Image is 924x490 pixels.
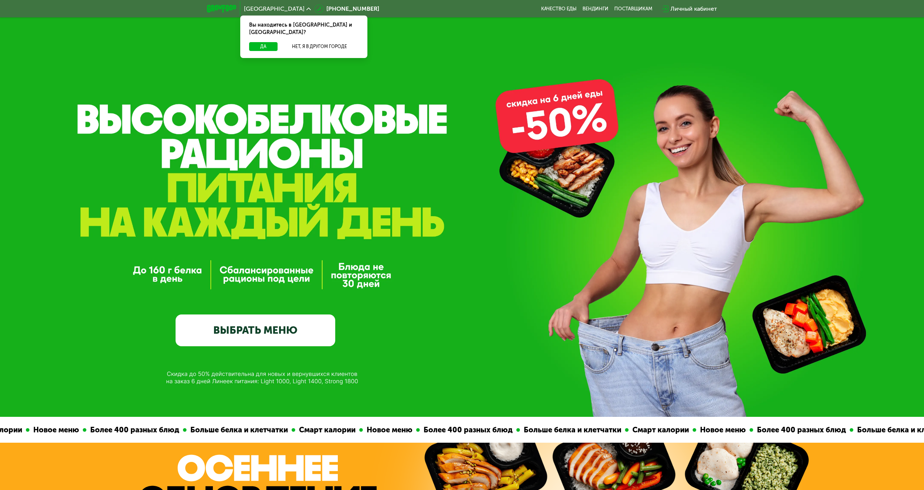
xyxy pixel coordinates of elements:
div: Смарт калории [294,424,358,436]
div: Личный кабинет [670,4,717,13]
div: Вы находитесь в [GEOGRAPHIC_DATA] и [GEOGRAPHIC_DATA]? [240,16,367,42]
a: [PHONE_NUMBER] [315,4,379,13]
div: Более 400 разных блюд [85,424,182,436]
a: Вендинги [582,6,608,12]
div: Новое меню [362,424,415,436]
div: Более 400 разных блюд [419,424,515,436]
div: Больше белка и клетчатки [519,424,624,436]
a: Качество еды [541,6,577,12]
div: поставщикам [614,6,652,12]
div: Больше белка и клетчатки [186,424,291,436]
div: Смарт калории [628,424,692,436]
button: Да [249,42,278,51]
div: Новое меню [695,424,748,436]
div: Более 400 разных блюд [752,424,849,436]
span: [GEOGRAPHIC_DATA] [244,6,305,12]
div: Новое меню [28,424,82,436]
a: ВЫБРАТЬ МЕНЮ [176,314,335,347]
button: Нет, я в другом городе [281,42,359,51]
